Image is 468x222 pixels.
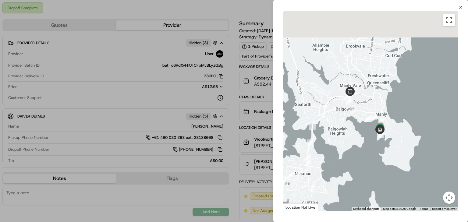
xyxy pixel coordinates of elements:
[279,178,286,185] div: 1
[443,14,455,26] button: Toggle fullscreen view
[323,101,329,108] div: 8
[307,139,314,146] div: 6
[364,115,371,122] div: 16
[296,170,303,176] div: 3
[365,115,372,122] div: 15
[285,203,305,211] img: Google
[346,97,353,104] div: 10
[346,90,353,97] div: 12
[285,203,305,211] a: Open this area in Google Maps (opens a new window)
[443,192,455,204] button: Map camera controls
[343,93,350,100] div: 9
[432,207,456,210] a: Report a map error
[309,123,316,130] div: 7
[283,203,318,211] div: Location Not Live
[377,131,384,138] div: 20
[304,154,311,160] div: 5
[420,207,428,210] a: Terms (opens in new tab)
[365,115,372,122] div: 14
[378,117,385,123] div: 18
[370,114,377,120] div: 17
[353,207,379,211] button: Keyboard shortcuts
[383,207,416,210] span: Map data ©2025 Google
[350,107,356,113] div: 13
[286,172,293,178] div: 2
[346,92,353,99] div: 11
[305,158,311,165] div: 4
